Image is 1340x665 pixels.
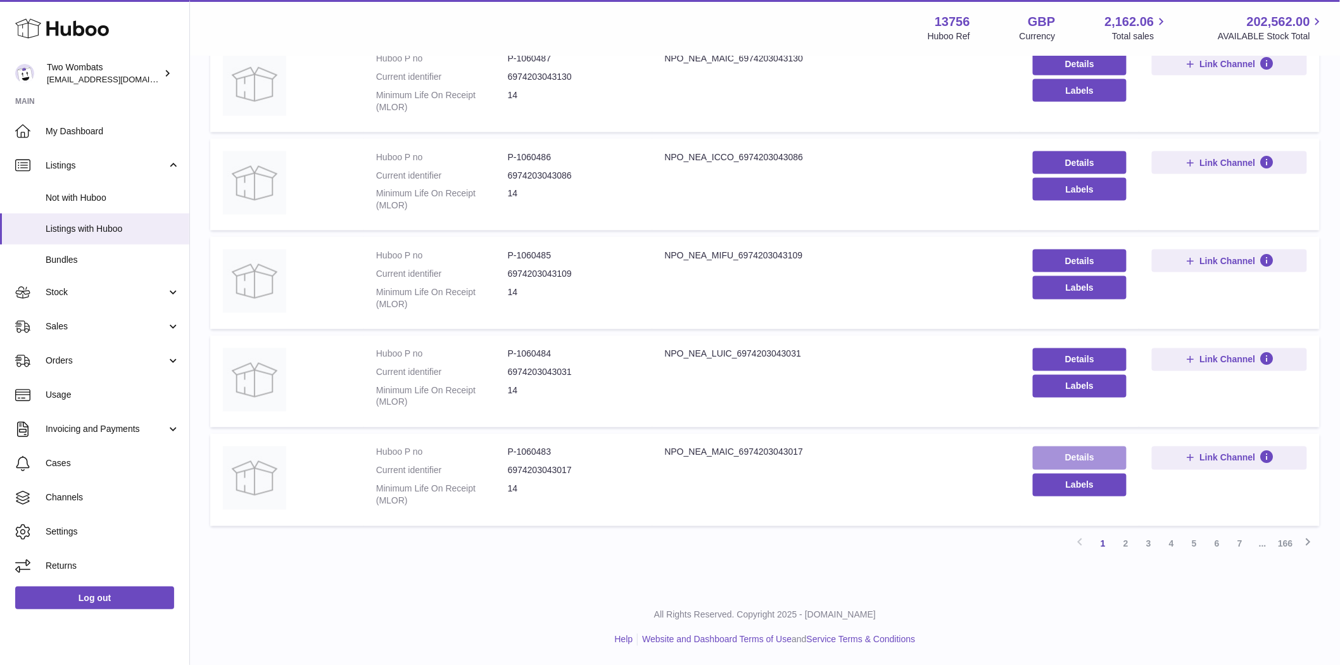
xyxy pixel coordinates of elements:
li: and [638,634,915,646]
span: Link Channel [1200,354,1256,365]
button: Link Channel [1152,348,1307,371]
span: Link Channel [1200,58,1256,70]
dt: Current identifier [376,465,508,477]
span: Total sales [1112,30,1168,42]
span: Cases [46,457,180,469]
button: Labels [1033,79,1127,102]
dt: Minimum Life On Receipt (MLOR) [376,385,508,409]
span: AVAILABLE Stock Total [1218,30,1325,42]
dt: Huboo P no [376,446,508,459]
span: Link Channel [1200,255,1256,267]
dd: 14 [508,89,640,113]
dt: Current identifier [376,170,508,182]
dd: P-1060486 [508,151,640,163]
span: Sales [46,320,167,332]
span: Settings [46,526,180,538]
div: NPO_NEA_MIFU_6974203043109 [665,250,1008,262]
span: Bundles [46,254,180,266]
dt: Huboo P no [376,348,508,360]
a: 4 [1160,533,1183,555]
a: 7 [1229,533,1251,555]
dd: P-1060484 [508,348,640,360]
span: Returns [46,560,180,572]
dd: 6974203043130 [508,71,640,83]
a: 2,162.06 Total sales [1105,13,1169,42]
button: Link Channel [1152,53,1307,75]
dd: 14 [508,483,640,507]
dt: Minimum Life On Receipt (MLOR) [376,89,508,113]
span: Invoicing and Payments [46,423,167,435]
span: 202,562.00 [1247,13,1310,30]
button: Labels [1033,178,1127,201]
span: Channels [46,491,180,503]
span: Not with Huboo [46,192,180,204]
span: Usage [46,389,180,401]
a: Details [1033,446,1127,469]
strong: GBP [1028,13,1055,30]
span: Link Channel [1200,452,1256,464]
p: All Rights Reserved. Copyright 2025 - [DOMAIN_NAME] [200,609,1330,621]
a: 202,562.00 AVAILABLE Stock Total [1218,13,1325,42]
button: Labels [1033,375,1127,398]
span: Link Channel [1200,157,1256,168]
a: Log out [15,586,174,609]
img: NPO_NEA_ICCO_6974203043086 [223,151,286,215]
a: 166 [1274,533,1297,555]
button: Labels [1033,474,1127,497]
a: Service Terms & Conditions [807,635,916,645]
dd: 6974203043086 [508,170,640,182]
button: Labels [1033,276,1127,299]
div: NPO_NEA_ICCO_6974203043086 [665,151,1008,163]
a: Details [1033,348,1127,371]
dt: Huboo P no [376,151,508,163]
dt: Minimum Life On Receipt (MLOR) [376,483,508,507]
dd: P-1060487 [508,53,640,65]
a: Website and Dashboard Terms of Use [642,635,792,645]
dt: Current identifier [376,367,508,379]
img: internalAdmin-13756@internal.huboo.com [15,64,34,83]
strong: 13756 [935,13,970,30]
a: 6 [1206,533,1229,555]
span: Listings with Huboo [46,223,180,235]
a: 2 [1115,533,1137,555]
span: Orders [46,355,167,367]
dt: Minimum Life On Receipt (MLOR) [376,286,508,310]
span: My Dashboard [46,125,180,137]
a: 5 [1183,533,1206,555]
div: NPO_NEA_MAIC_6974203043130 [665,53,1008,65]
span: Listings [46,160,167,172]
img: NPO_NEA_MAIC_6974203043130 [223,53,286,116]
button: Link Channel [1152,151,1307,174]
dt: Current identifier [376,71,508,83]
div: NPO_NEA_MAIC_6974203043017 [665,446,1008,459]
span: Stock [46,286,167,298]
dt: Huboo P no [376,250,508,262]
dd: 6974203043109 [508,268,640,280]
a: 3 [1137,533,1160,555]
img: NPO_NEA_LUIC_6974203043031 [223,348,286,412]
img: NPO_NEA_MIFU_6974203043109 [223,250,286,313]
a: Details [1033,250,1127,272]
dd: 14 [508,385,640,409]
span: 2,162.06 [1105,13,1154,30]
span: ... [1251,533,1274,555]
button: Link Channel [1152,446,1307,469]
a: Details [1033,53,1127,75]
span: [EMAIL_ADDRESS][DOMAIN_NAME] [47,74,186,84]
dt: Minimum Life On Receipt (MLOR) [376,187,508,212]
dd: 14 [508,187,640,212]
a: Help [615,635,633,645]
div: Currency [1020,30,1056,42]
div: Huboo Ref [928,30,970,42]
dd: P-1060485 [508,250,640,262]
button: Link Channel [1152,250,1307,272]
dt: Huboo P no [376,53,508,65]
div: NPO_NEA_LUIC_6974203043031 [665,348,1008,360]
dd: P-1060483 [508,446,640,459]
div: Two Wombats [47,61,161,85]
dd: 6974203043017 [508,465,640,477]
a: 1 [1092,533,1115,555]
dd: 6974203043031 [508,367,640,379]
dd: 14 [508,286,640,310]
a: Details [1033,151,1127,174]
